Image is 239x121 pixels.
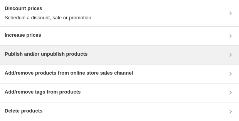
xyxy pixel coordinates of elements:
[5,50,88,58] h3: Publish and/or unpublish products
[5,31,41,39] h3: Increase prices
[5,88,81,96] h3: Add/remove tags from products
[5,14,91,22] p: Schedule a discount, sale or promotion
[5,5,91,12] h3: Discount prices
[5,69,133,77] h3: Add/remove products from online store sales channel
[5,107,42,115] h3: Delete products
